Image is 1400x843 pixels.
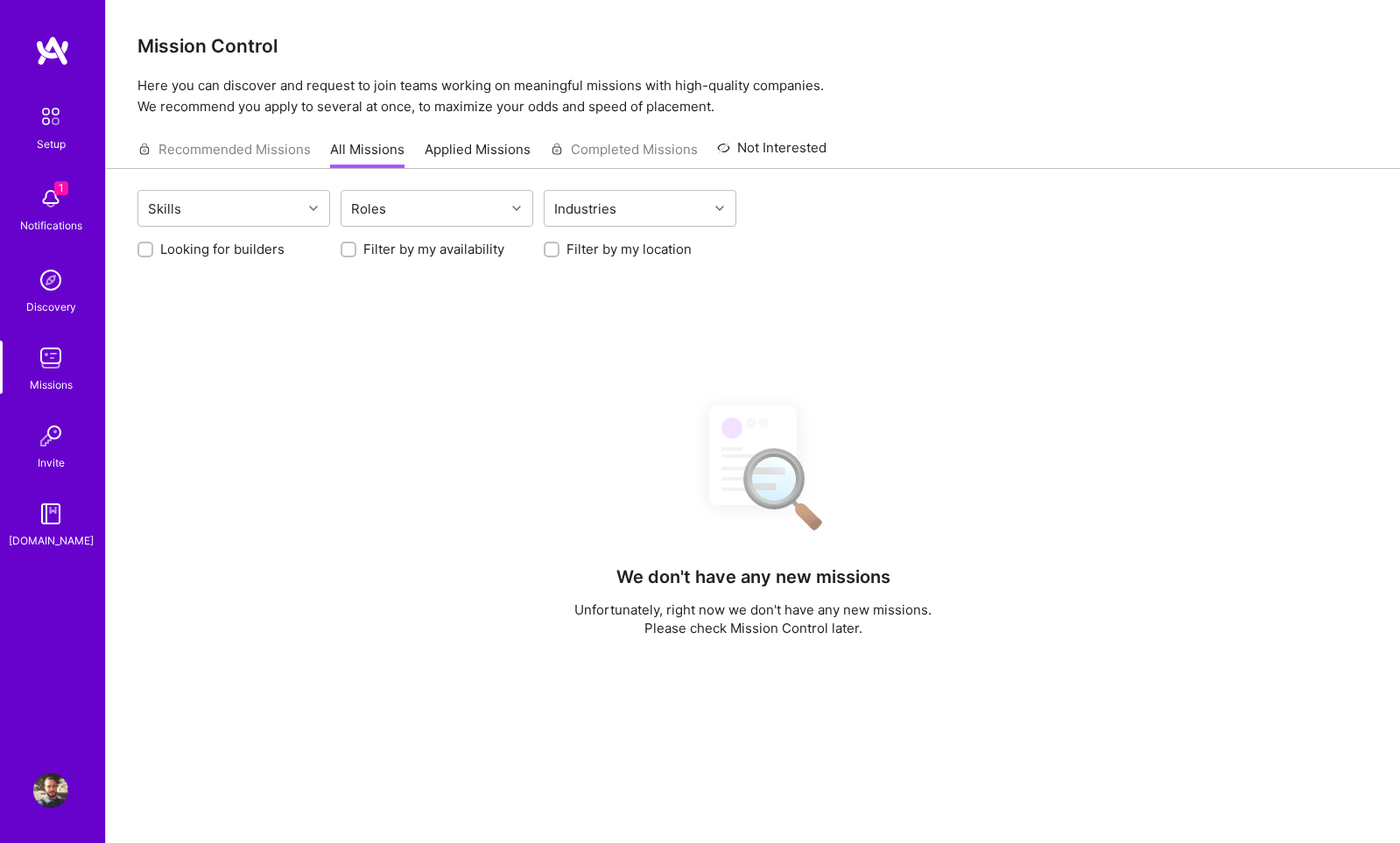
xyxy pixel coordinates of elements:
img: discovery [33,263,68,298]
label: Filter by my availability [363,240,504,258]
h3: Mission Control [137,35,1368,57]
img: User Avatar [33,773,68,808]
img: teamwork [33,341,68,376]
div: Setup [37,135,66,153]
img: setup [32,98,69,135]
img: bell [33,181,68,216]
div: Industries [550,196,621,221]
a: Applied Missions [425,140,531,169]
img: No Results [679,390,827,543]
div: Notifications [20,216,82,235]
a: All Missions [330,140,405,169]
div: [DOMAIN_NAME] [9,531,94,550]
label: Filter by my location [566,240,692,258]
div: Discovery [26,298,76,316]
div: Invite [38,453,65,472]
img: Invite [33,418,68,453]
i: icon Chevron [715,204,724,213]
p: Please check Mission Control later. [574,619,932,637]
p: Here you can discover and request to join teams working on meaningful missions with high-quality ... [137,75,1368,117]
div: Skills [144,196,186,221]
img: guide book [33,496,68,531]
label: Looking for builders [160,240,285,258]
div: Roles [347,196,390,221]
p: Unfortunately, right now we don't have any new missions. [574,601,932,619]
img: logo [35,35,70,67]
div: Missions [30,376,73,394]
a: Not Interested [717,137,827,169]
span: 1 [54,181,68,195]
i: icon Chevron [512,204,521,213]
i: icon Chevron [309,204,318,213]
h4: We don't have any new missions [616,566,890,587]
a: User Avatar [29,773,73,808]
